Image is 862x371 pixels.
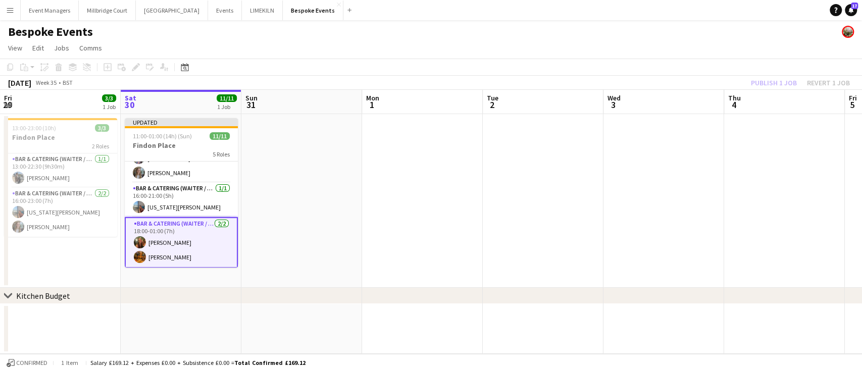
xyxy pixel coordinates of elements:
[8,43,22,52] span: View
[5,357,49,368] button: Confirmed
[213,150,230,158] span: 5 Roles
[4,93,12,102] span: Fri
[607,93,621,102] span: Wed
[727,99,741,111] span: 4
[4,153,117,188] app-card-role: Bar & Catering (Waiter / waitress)1/113:00-22:30 (9h30m)[PERSON_NAME]
[16,359,47,366] span: Confirmed
[208,1,242,20] button: Events
[845,4,857,16] a: 17
[234,359,306,366] span: Total Confirmed £169.12
[90,359,306,366] div: Salary £169.12 + Expenses £0.00 + Subsistence £0.00 =
[485,99,498,111] span: 2
[79,1,136,20] button: Millbridge Court
[50,41,73,55] a: Jobs
[842,26,854,38] app-user-avatar: Staffing Manager
[75,41,106,55] a: Comms
[125,183,238,217] app-card-role: Bar & Catering (Waiter / waitress)1/116:00-21:00 (5h)[US_STATE][PERSON_NAME]
[33,79,59,86] span: Week 35
[32,43,44,52] span: Edit
[8,78,31,88] div: [DATE]
[133,132,192,140] span: 11:00-01:00 (14h) (Sun)
[8,24,93,39] h1: Bespoke Events
[21,1,79,20] button: Event Managers
[92,142,109,150] span: 2 Roles
[79,43,102,52] span: Comms
[851,3,858,9] span: 17
[63,79,73,86] div: BST
[3,99,12,111] span: 29
[28,41,48,55] a: Edit
[95,124,109,132] span: 3/3
[16,291,70,301] div: Kitchen Budget
[123,99,136,111] span: 30
[125,217,238,268] app-card-role: Bar & Catering (Waiter / waitress)2/218:00-01:00 (7h)[PERSON_NAME][PERSON_NAME]
[125,118,238,126] div: Updated
[4,188,117,237] app-card-role: Bar & Catering (Waiter / waitress)2/216:00-23:00 (7h)[US_STATE][PERSON_NAME][PERSON_NAME]
[125,141,238,150] h3: Findon Place
[847,99,857,111] span: 5
[12,124,56,132] span: 13:00-23:00 (10h)
[728,93,741,102] span: Thu
[365,99,379,111] span: 1
[4,41,26,55] a: View
[58,359,82,366] span: 1 item
[54,43,69,52] span: Jobs
[244,99,258,111] span: 31
[4,118,117,237] app-job-card: 13:00-23:00 (10h)3/3Findon Place2 RolesBar & Catering (Waiter / waitress)1/113:00-22:30 (9h30m)[P...
[366,93,379,102] span: Mon
[849,93,857,102] span: Fri
[102,94,116,102] span: 3/3
[125,93,136,102] span: Sat
[136,1,208,20] button: [GEOGRAPHIC_DATA]
[245,93,258,102] span: Sun
[242,1,283,20] button: LIMEKILN
[487,93,498,102] span: Tue
[4,133,117,142] h3: Findon Place
[103,103,116,111] div: 1 Job
[606,99,621,111] span: 3
[283,1,343,20] button: Bespoke Events
[217,94,237,102] span: 11/11
[217,103,236,111] div: 1 Job
[210,132,230,140] span: 11/11
[125,118,238,268] app-job-card: Updated11:00-01:00 (14h) (Sun)11/11Findon Place5 Roles[PERSON_NAME]Bar & Catering (Waiter / waitr...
